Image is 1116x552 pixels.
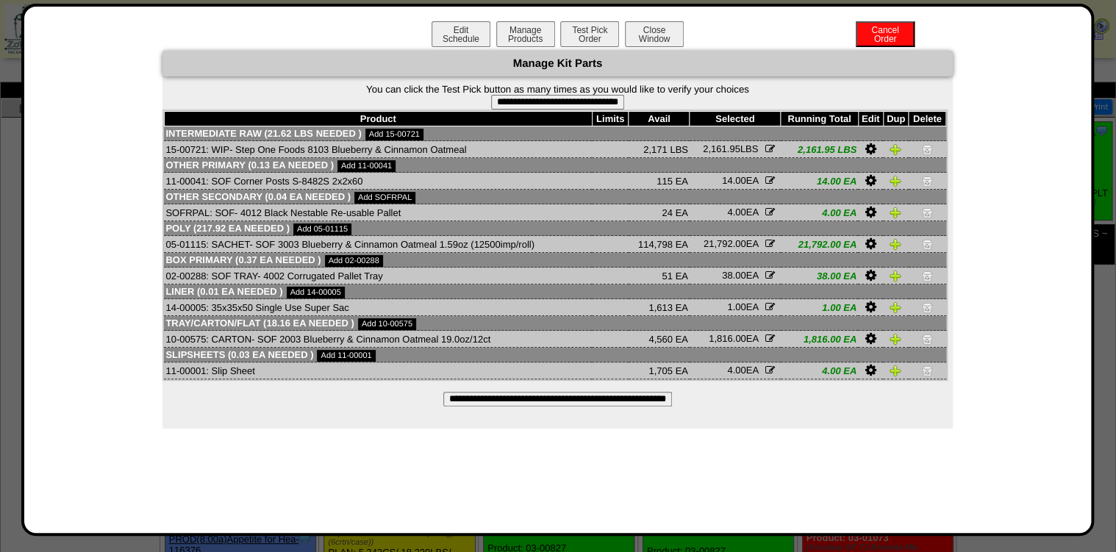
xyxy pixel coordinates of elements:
td: Liner (0.01 EA needed ) [164,284,945,299]
td: 24 EA [629,204,690,221]
form: You can click the Test Pick button as many times as you would like to verify your choices [162,84,953,110]
td: SOFRPAL: SOF- 4012 Black Nestable Re-usable Pallet [164,204,592,221]
img: Duplicate Item [890,333,901,345]
span: EA [727,365,758,376]
td: 2,171 LBS [629,141,690,158]
td: Other Primary (0.13 EA needed ) [164,158,945,173]
th: Edit [858,112,883,126]
span: EA [722,270,758,281]
td: 14.00 EA [781,173,858,190]
span: 4.00 [727,207,745,218]
td: 2,161.95 LBS [781,141,858,158]
td: 4.00 EA [781,362,858,379]
span: 21,792.00 [704,238,746,249]
img: Duplicate Item [890,301,901,313]
span: EA [727,207,758,218]
span: 1,816.00 [709,333,746,344]
td: Slipsheets (0.03 EA needed ) [164,348,945,362]
a: Add 10-00575 [358,318,416,330]
img: Delete Item [921,238,933,250]
span: EA [722,175,758,186]
td: 1,816.00 EA [781,331,858,348]
td: 11-00041: SOF Corner Posts S-8482S 2x2x60 [164,173,592,190]
button: ManageProducts [496,21,555,47]
img: Delete Item [921,301,933,313]
span: 1.00 [727,301,745,312]
img: Duplicate Item [890,207,901,218]
button: EditSchedule [432,21,490,47]
td: 38.00 EA [781,268,858,284]
img: Duplicate Item [890,238,901,250]
span: 14.00 [722,175,746,186]
div: Manage Kit Parts [162,51,953,76]
a: Add SOFRPAL [354,192,415,204]
td: 51 EA [629,268,690,284]
td: 1,705 EA [629,362,690,379]
button: CancelOrder [856,21,915,47]
th: Product [164,112,592,126]
td: 11-00001: Slip Sheet [164,362,592,379]
img: Duplicate Item [890,175,901,187]
td: 1.00 EA [781,299,858,316]
a: Add 14-00005 [287,287,345,298]
span: EA [727,301,758,312]
td: 05-01115: SACHET- SOF 3003 Blueberry & Cinnamon Oatmeal 1.59oz (12500imp/roll) [164,236,592,253]
img: Duplicate Item [890,143,901,155]
span: 4.00 [727,365,745,376]
img: Delete Item [921,207,933,218]
td: 4.00 EA [781,204,858,221]
td: 21,792.00 EA [781,236,858,253]
td: Other Secondary (0.04 EA needed ) [164,190,945,204]
td: 02-00288: SOF TRAY- 4002 Corrugated Pallet Tray [164,268,592,284]
span: 38.00 [722,270,746,281]
span: EA [704,238,758,249]
img: Delete Item [921,143,933,155]
a: Add 11-00001 [317,350,375,362]
img: Delete Item [921,365,933,376]
td: 10-00575: CARTON- SOF 2003 Blueberry & Cinnamon Oatmeal 19.0oz/12ct [164,331,592,348]
td: 15-00721: WIP- Step One Foods 8103 Blueberry & Cinnamon Oatmeal [164,141,592,158]
th: Selected [690,112,781,126]
span: LBS [703,143,758,154]
td: 114,798 EA [629,236,690,253]
th: Dup [883,112,909,126]
td: Tray/Carton/Flat (18.16 EA needed ) [164,316,945,331]
img: Delete Item [921,175,933,187]
a: Add 05-01115 [293,223,351,235]
img: Duplicate Item [890,270,901,282]
td: Intermediate Raw (21.62 LBS needed ) [164,126,945,141]
span: EA [709,333,758,344]
a: Add 02-00288 [325,255,383,267]
td: 14-00005: 35x35x50 Single Use Super Sac [164,299,592,316]
button: Test PickOrder [560,21,619,47]
td: 1,613 EA [629,299,690,316]
span: 2,161.95 [703,143,740,154]
a: Add 11-00041 [337,160,396,172]
td: 4,560 EA [629,331,690,348]
img: Duplicate Item [890,365,901,376]
a: Add 15-00721 [365,129,423,140]
th: Running Total [781,112,858,126]
a: CloseWindow [623,33,685,44]
th: Avail [629,112,690,126]
td: Poly (217.92 EA needed ) [164,221,945,236]
th: Delete [909,112,946,126]
button: CloseWindow [625,21,684,47]
td: 115 EA [629,173,690,190]
img: Delete Item [921,333,933,345]
th: Limits [592,112,629,126]
img: Delete Item [921,270,933,282]
td: Box Primary (0.37 EA needed ) [164,253,945,268]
